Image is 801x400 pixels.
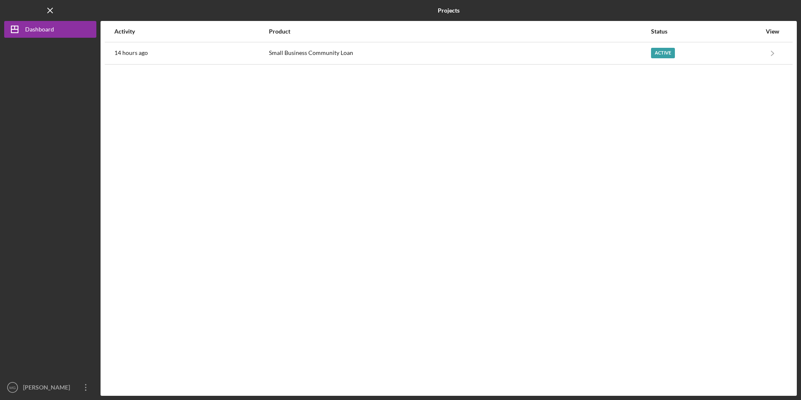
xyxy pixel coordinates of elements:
[651,28,761,35] div: Status
[114,28,268,35] div: Activity
[269,28,650,35] div: Product
[9,385,16,390] text: MG
[114,49,148,56] time: 2025-09-19 02:19
[438,7,460,14] b: Projects
[4,21,96,38] button: Dashboard
[25,21,54,40] div: Dashboard
[762,28,783,35] div: View
[21,379,75,398] div: [PERSON_NAME]
[651,48,675,58] div: Active
[269,43,650,64] div: Small Business Community Loan
[4,379,96,396] button: MG[PERSON_NAME]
